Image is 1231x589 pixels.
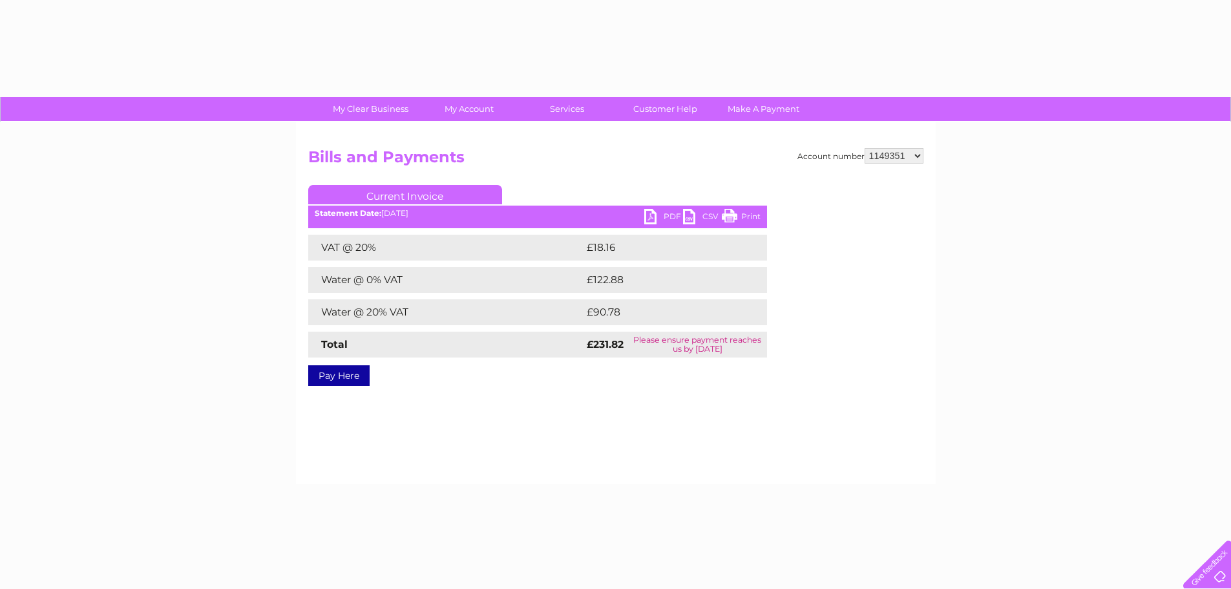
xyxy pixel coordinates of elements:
a: My Clear Business [317,97,424,121]
a: CSV [683,209,722,228]
a: Customer Help [612,97,719,121]
b: Statement Date: [315,208,381,218]
strong: £231.82 [587,338,624,350]
td: Water @ 0% VAT [308,267,584,293]
a: My Account [416,97,522,121]
td: VAT @ 20% [308,235,584,261]
a: PDF [644,209,683,228]
td: £90.78 [584,299,742,325]
td: £18.16 [584,235,739,261]
a: Print [722,209,761,228]
a: Current Invoice [308,185,502,204]
a: Services [514,97,620,121]
td: £122.88 [584,267,743,293]
td: Water @ 20% VAT [308,299,584,325]
strong: Total [321,338,348,350]
h2: Bills and Payments [308,148,923,173]
a: Pay Here [308,365,370,386]
div: Account number [797,148,923,164]
td: Please ensure payment reaches us by [DATE] [628,332,767,358]
div: [DATE] [308,209,767,218]
a: Make A Payment [710,97,817,121]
